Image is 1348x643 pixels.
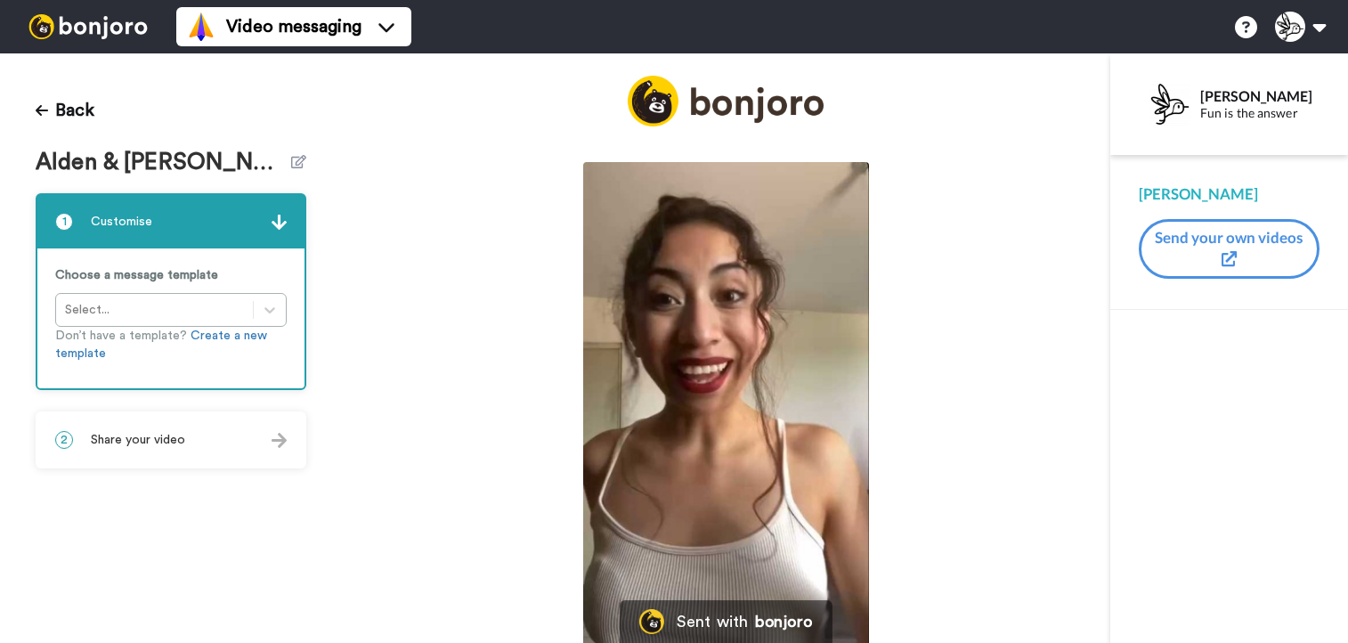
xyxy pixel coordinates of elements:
span: 1 [55,213,73,231]
button: Send your own videos [1139,219,1320,279]
button: Back [36,89,94,132]
p: Choose a message template [55,266,287,284]
span: Customise [91,213,152,231]
img: logo_full.png [628,76,824,126]
span: 2 [55,431,73,449]
div: bonjoro [755,614,812,630]
img: Profile Image [1149,83,1191,126]
p: Don’t have a template? [55,327,287,362]
span: Video messaging [226,14,361,39]
img: bj-logo-header-white.svg [21,14,155,39]
div: Fun is the answer [1200,106,1319,121]
span: Alden & [PERSON_NAME] and Simple [36,150,291,175]
div: 2Share your video [36,411,306,468]
div: [PERSON_NAME] [1200,87,1319,104]
img: arrow.svg [272,433,287,448]
div: [PERSON_NAME] [1139,183,1320,205]
img: arrow.svg [272,215,287,230]
span: Share your video [91,431,185,449]
img: vm-color.svg [187,12,215,41]
img: Bonjoro Logo [639,609,664,634]
a: Bonjoro LogoSent withbonjoro [620,600,832,643]
a: Create a new template [55,330,267,360]
div: Sent with [677,614,748,630]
